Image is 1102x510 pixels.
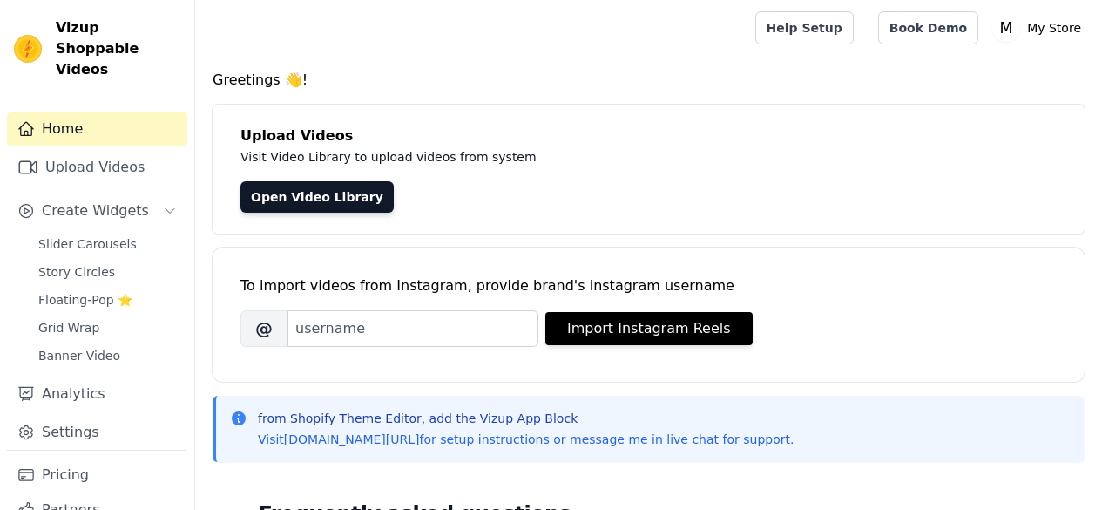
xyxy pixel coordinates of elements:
[240,126,1057,146] h4: Upload Videos
[258,410,794,427] p: from Shopify Theme Editor, add the Vizup App Block
[7,150,187,185] a: Upload Videos
[28,288,187,312] a: Floating-Pop ⭐
[14,35,42,63] img: Vizup
[28,343,187,368] a: Banner Video
[28,316,187,340] a: Grid Wrap
[1000,19,1013,37] text: M
[7,377,187,411] a: Analytics
[755,11,854,44] a: Help Setup
[38,347,120,364] span: Banner Video
[38,319,99,337] span: Grid Wrap
[28,260,187,284] a: Story Circles
[38,291,132,309] span: Floating-Pop ⭐
[7,194,187,228] button: Create Widgets
[7,112,187,146] a: Home
[258,431,794,448] p: Visit for setup instructions or message me in live chat for support.
[878,11,978,44] a: Book Demo
[1020,12,1088,44] p: My Store
[213,70,1085,91] h4: Greetings 👋!
[7,458,187,493] a: Pricing
[240,146,1021,167] p: Visit Video Library to upload videos from system
[992,12,1088,44] button: M My Store
[56,17,180,80] span: Vizup Shoppable Videos
[284,432,420,446] a: [DOMAIN_NAME][URL]
[545,312,753,345] button: Import Instagram Reels
[240,310,287,347] span: @
[240,275,1057,296] div: To import videos from Instagram, provide brand's instagram username
[38,263,115,281] span: Story Circles
[28,232,187,256] a: Slider Carousels
[38,235,137,253] span: Slider Carousels
[7,415,187,450] a: Settings
[240,181,394,213] a: Open Video Library
[42,201,149,221] span: Create Widgets
[287,310,538,347] input: username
